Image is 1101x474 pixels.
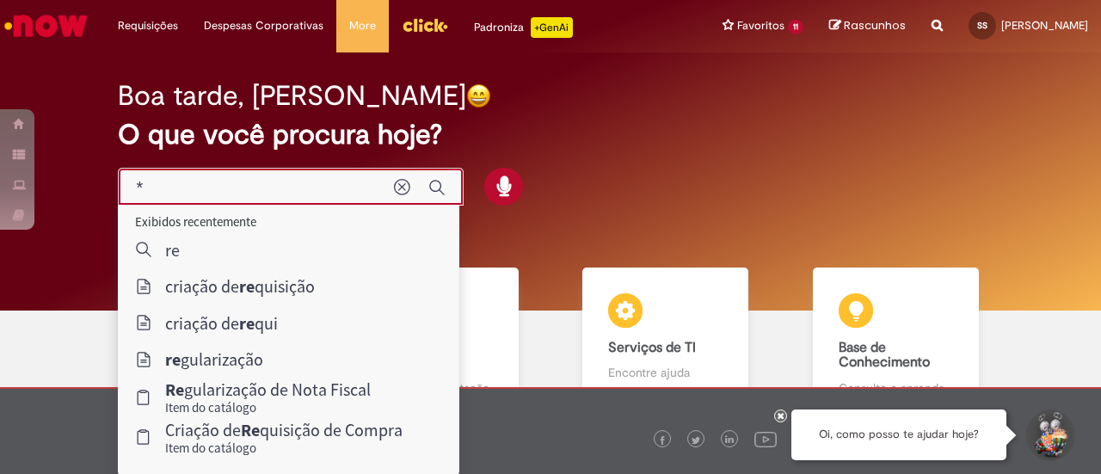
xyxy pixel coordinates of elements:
[788,20,803,34] span: 11
[977,20,987,31] span: SS
[531,17,573,38] p: +GenAi
[781,268,1012,416] a: Base de Conhecimento Consulte e aprenda
[118,81,466,111] h2: Boa tarde, [PERSON_NAME]
[466,83,491,108] img: happy-face.png
[839,379,953,397] p: Consulte e aprenda
[791,409,1006,460] div: Oi, como posso te ajudar hoje?
[608,364,723,381] p: Encontre ajuda
[118,17,178,34] span: Requisições
[658,436,667,445] img: logo_footer_facebook.png
[754,428,777,450] img: logo_footer_youtube.png
[692,436,700,445] img: logo_footer_twitter.png
[608,339,696,356] b: Serviços de TI
[90,268,321,416] a: Tirar dúvidas Tirar dúvidas com Lupi Assist e Gen Ai
[725,435,734,446] img: logo_footer_linkedin.png
[1024,409,1075,461] button: Iniciar Conversa de Suporte
[349,17,376,34] span: More
[829,18,906,34] a: Rascunhos
[839,339,930,372] b: Base de Conhecimento
[844,17,906,34] span: Rascunhos
[1001,18,1088,33] span: [PERSON_NAME]
[402,12,448,38] img: click_logo_yellow_360x200.png
[737,17,784,34] span: Favoritos
[474,17,573,38] div: Padroniza
[550,268,781,416] a: Serviços de TI Encontre ajuda
[2,9,90,43] img: ServiceNow
[118,120,982,150] h2: O que você procura hoje?
[204,17,323,34] span: Despesas Corporativas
